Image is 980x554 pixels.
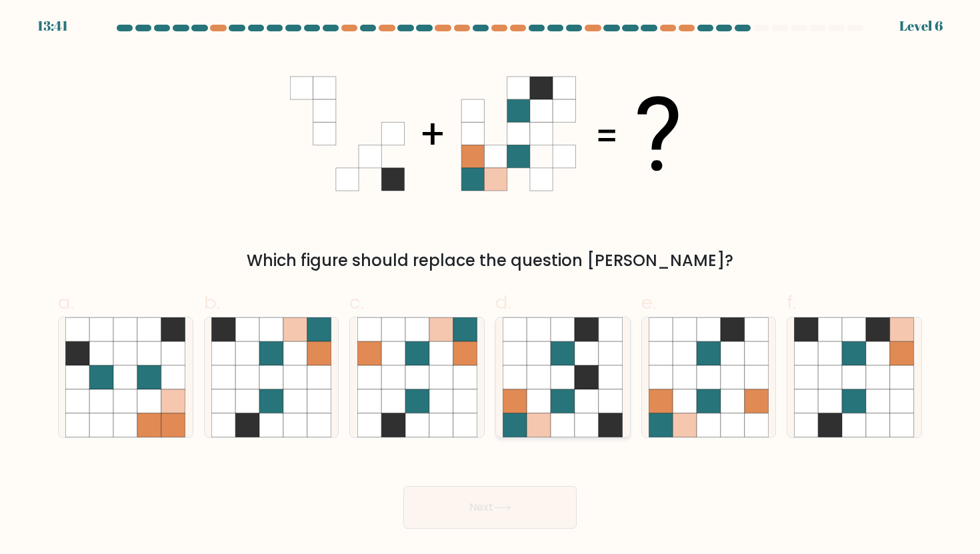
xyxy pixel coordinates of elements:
[641,289,656,315] span: e.
[787,289,796,315] span: f.
[37,16,68,36] div: 13:41
[204,289,220,315] span: b.
[66,249,914,273] div: Which figure should replace the question [PERSON_NAME]?
[403,486,577,529] button: Next
[899,16,943,36] div: Level 6
[495,289,511,315] span: d.
[349,289,364,315] span: c.
[58,289,74,315] span: a.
